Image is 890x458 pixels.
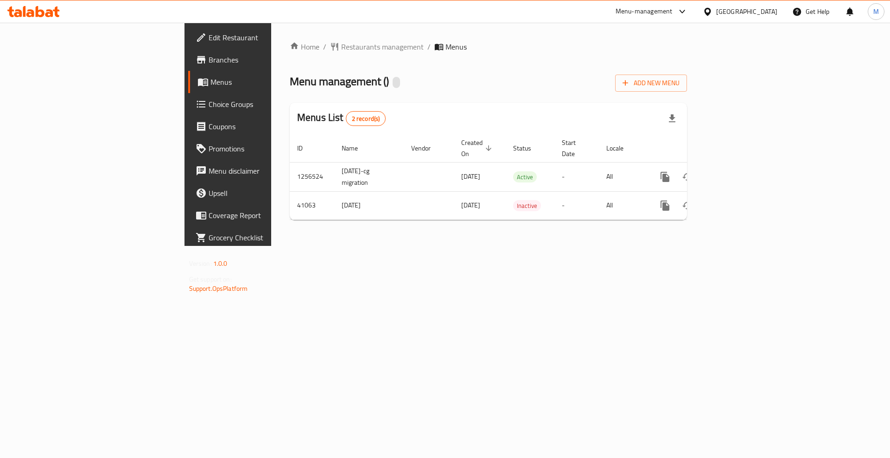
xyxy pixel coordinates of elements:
[189,257,212,270] span: Version:
[188,26,333,49] a: Edit Restaurant
[290,41,687,52] nav: breadcrumb
[606,143,636,154] span: Locale
[346,111,386,126] div: Total records count
[513,200,541,211] div: Inactive
[346,114,386,123] span: 2 record(s)
[290,71,389,92] span: Menu management ( )
[210,76,326,88] span: Menus
[461,137,495,159] span: Created On
[209,121,326,132] span: Coupons
[334,162,404,191] td: [DATE]-cg migration
[297,111,386,126] h2: Menus List
[188,204,333,226] a: Coverage Report
[513,143,543,154] span: Status
[213,257,228,270] span: 1.0.0
[188,115,333,138] a: Coupons
[209,99,326,110] span: Choice Groups
[676,194,699,217] button: Change Status
[445,41,467,52] span: Menus
[562,137,588,159] span: Start Date
[647,134,750,163] th: Actions
[188,160,333,182] a: Menu disclaimer
[188,71,333,93] a: Menus
[615,75,687,92] button: Add New Menu
[513,201,541,211] span: Inactive
[189,273,232,285] span: Get support on:
[599,162,647,191] td: All
[334,191,404,220] td: [DATE]
[189,282,248,295] a: Support.OpsPlatform
[623,77,680,89] span: Add New Menu
[209,210,326,221] span: Coverage Report
[290,134,750,220] table: enhanced table
[461,170,480,182] span: [DATE]
[188,138,333,160] a: Promotions
[342,143,370,154] span: Name
[209,54,326,65] span: Branches
[341,41,424,52] span: Restaurants management
[873,6,879,17] span: M
[554,191,599,220] td: -
[209,232,326,243] span: Grocery Checklist
[297,143,315,154] span: ID
[427,41,431,52] li: /
[654,166,676,188] button: more
[716,6,777,17] div: [GEOGRAPHIC_DATA]
[209,32,326,43] span: Edit Restaurant
[330,41,424,52] a: Restaurants management
[654,194,676,217] button: more
[554,162,599,191] td: -
[676,166,699,188] button: Change Status
[513,172,537,182] span: Active
[411,143,443,154] span: Vendor
[209,165,326,176] span: Menu disclaimer
[616,6,673,17] div: Menu-management
[599,191,647,220] td: All
[461,199,480,211] span: [DATE]
[188,226,333,249] a: Grocery Checklist
[188,182,333,204] a: Upsell
[661,107,683,130] div: Export file
[188,49,333,71] a: Branches
[209,143,326,154] span: Promotions
[209,188,326,199] span: Upsell
[188,93,333,115] a: Choice Groups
